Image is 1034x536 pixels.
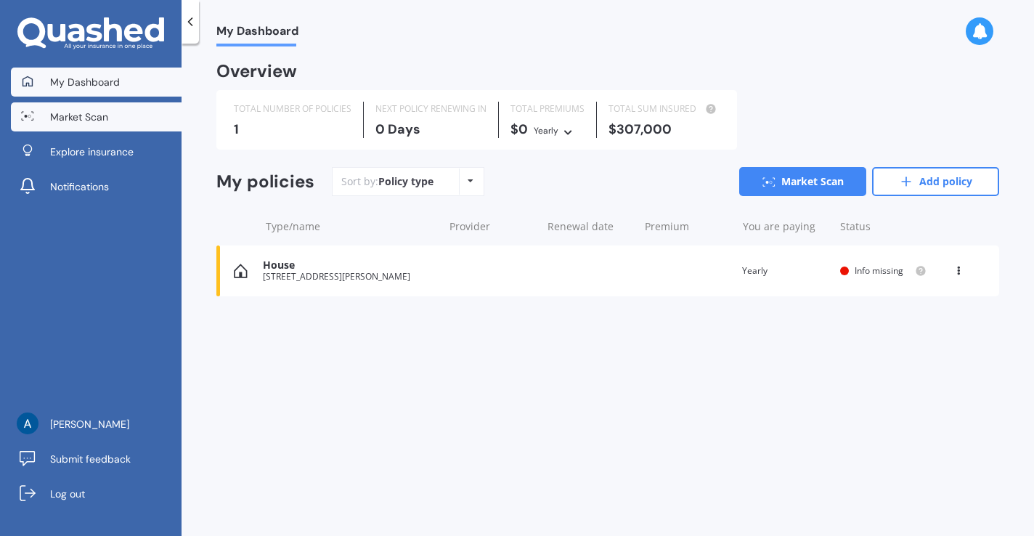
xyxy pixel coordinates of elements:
span: My Dashboard [216,24,298,44]
span: Submit feedback [50,452,131,466]
div: TOTAL SUM INSURED [608,102,720,116]
div: Premium [645,219,731,234]
div: Provider [449,219,536,234]
a: [PERSON_NAME] [11,410,182,439]
div: 1 [234,122,351,137]
div: [STREET_ADDRESS][PERSON_NAME] [263,272,436,282]
a: My Dashboard [11,68,182,97]
div: Sort by: [341,174,433,189]
a: Market Scan [11,102,182,131]
img: ACg8ocJoV_WMeXl8uazD34sa1e2JA0zLMvbgYPUEKroo1SgKYRy5YA=s96-c [17,413,38,434]
div: Policy type [378,174,433,189]
div: House [263,259,436,272]
div: Yearly [742,264,829,278]
a: Add policy [872,167,999,196]
div: NEXT POLICY RENEWING IN [375,102,487,116]
div: $307,000 [608,122,720,137]
span: My Dashboard [50,75,120,89]
span: Notifications [50,179,109,194]
div: Yearly [534,123,558,138]
div: Type/name [266,219,438,234]
div: Overview [216,64,297,78]
div: $0 [510,122,585,138]
div: TOTAL NUMBER OF POLICIES [234,102,351,116]
a: Notifications [11,172,182,201]
span: Explore insurance [50,145,134,159]
img: House [234,264,248,278]
span: Market Scan [50,110,108,124]
div: My policies [216,171,314,192]
span: [PERSON_NAME] [50,417,129,431]
div: TOTAL PREMIUMS [510,102,585,116]
a: Market Scan [739,167,866,196]
span: Info missing [855,264,903,277]
a: Log out [11,479,182,508]
div: Status [840,219,927,234]
div: 0 Days [375,122,487,137]
div: You are paying [743,219,829,234]
a: Submit feedback [11,444,182,474]
span: Log out [50,487,85,501]
a: Explore insurance [11,137,182,166]
div: Renewal date [547,219,634,234]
